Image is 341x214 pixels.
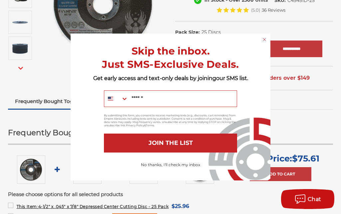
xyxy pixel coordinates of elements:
button: Search Countries [104,91,128,107]
span: Get early access and text-only deals by joining [93,75,216,81]
span: Chat [308,196,321,202]
span: our SMS list. [216,75,248,81]
img: United States [108,96,113,101]
button: No thanks, I'll check my inbox [138,159,203,170]
span: Just SMS-Exclusive Deals. [102,58,239,70]
button: Close dialog [261,36,268,43]
button: JOIN THE LIST [104,134,237,153]
p: By submitting this form, you consent to receive marketing texts (e.g., discounts, cart reminders)... [104,114,237,127]
a: Privacy Policy [126,124,144,127]
span: Skip the inbox. [132,45,210,57]
a: Terms. [146,124,155,127]
button: Chat [281,189,334,209]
